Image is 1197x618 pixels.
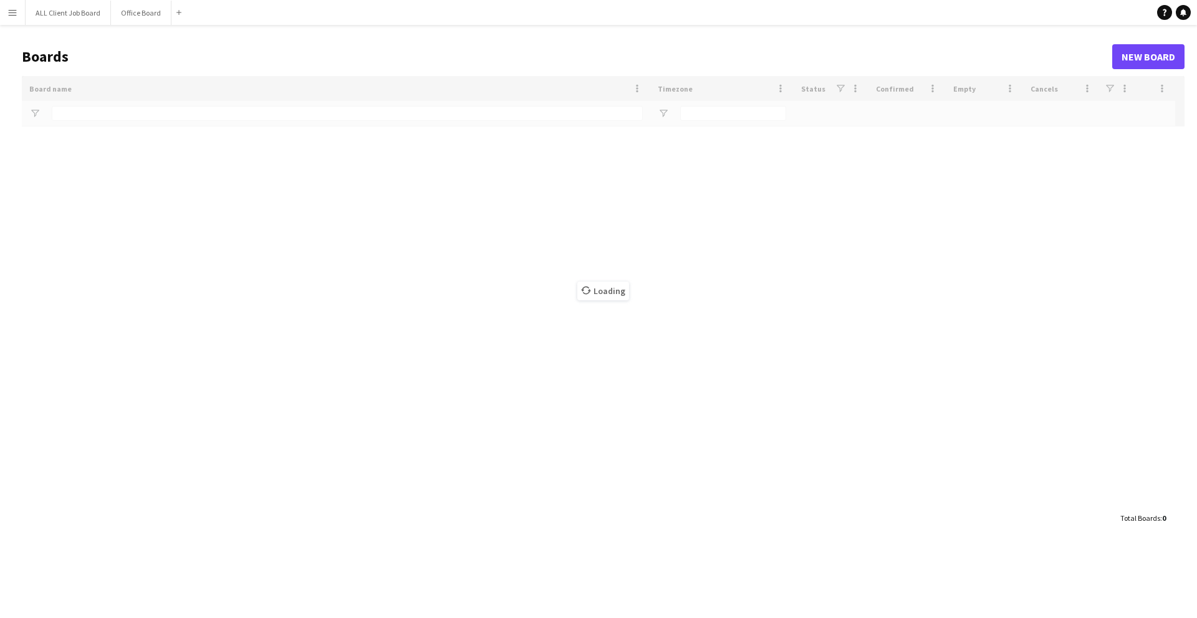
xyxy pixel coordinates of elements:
[1120,506,1166,530] div: :
[26,1,111,25] button: ALL Client Job Board
[1112,44,1185,69] a: New Board
[1162,513,1166,523] span: 0
[111,1,171,25] button: Office Board
[22,47,1112,66] h1: Boards
[577,282,629,300] span: Loading
[1120,513,1160,523] span: Total Boards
